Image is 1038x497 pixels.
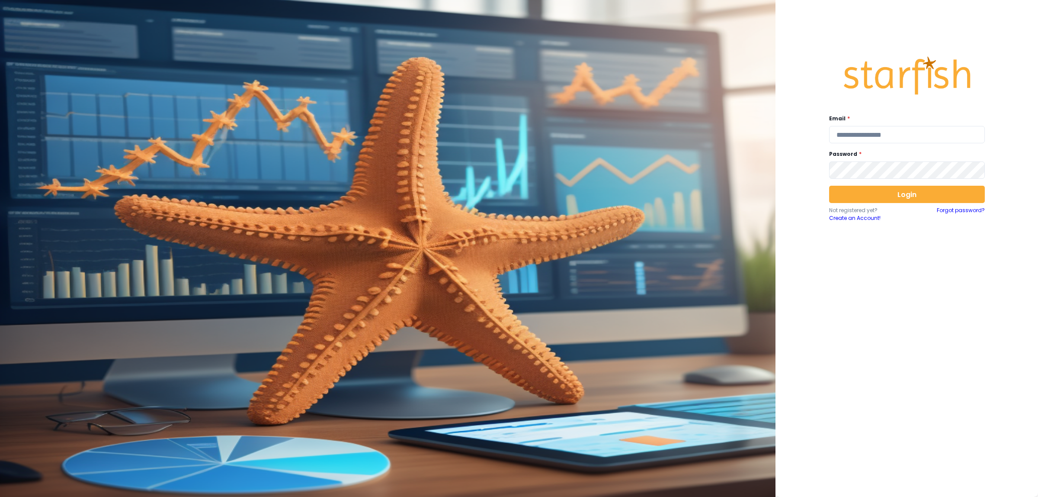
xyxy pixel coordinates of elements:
[829,150,980,158] label: Password
[829,115,980,123] label: Email
[937,207,985,222] a: Forgot password?
[829,214,907,222] a: Create an Account!
[829,207,907,214] p: Not registered yet?
[842,48,972,103] img: Logo.42cb71d561138c82c4ab.png
[829,186,985,203] button: Login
